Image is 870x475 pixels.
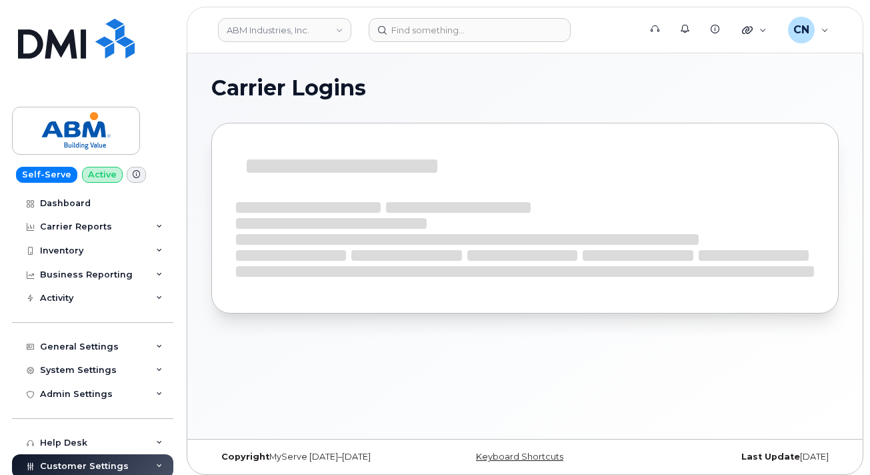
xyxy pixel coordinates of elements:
[211,78,366,98] span: Carrier Logins
[211,452,421,462] div: MyServe [DATE]–[DATE]
[629,452,839,462] div: [DATE]
[741,452,800,462] strong: Last Update
[221,452,269,462] strong: Copyright
[476,452,563,462] a: Keyboard Shortcuts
